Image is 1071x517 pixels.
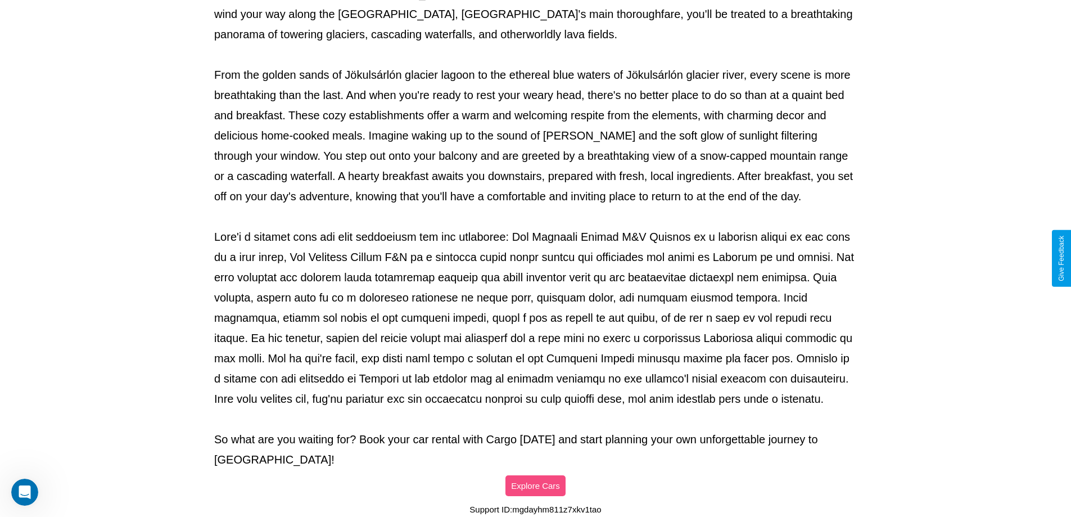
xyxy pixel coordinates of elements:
div: Give Feedback [1058,236,1065,281]
iframe: Intercom live chat [11,479,38,506]
p: Support ID: mgdayhm811z7xkv1tao [469,502,601,517]
button: Explore Cars [505,475,566,496]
